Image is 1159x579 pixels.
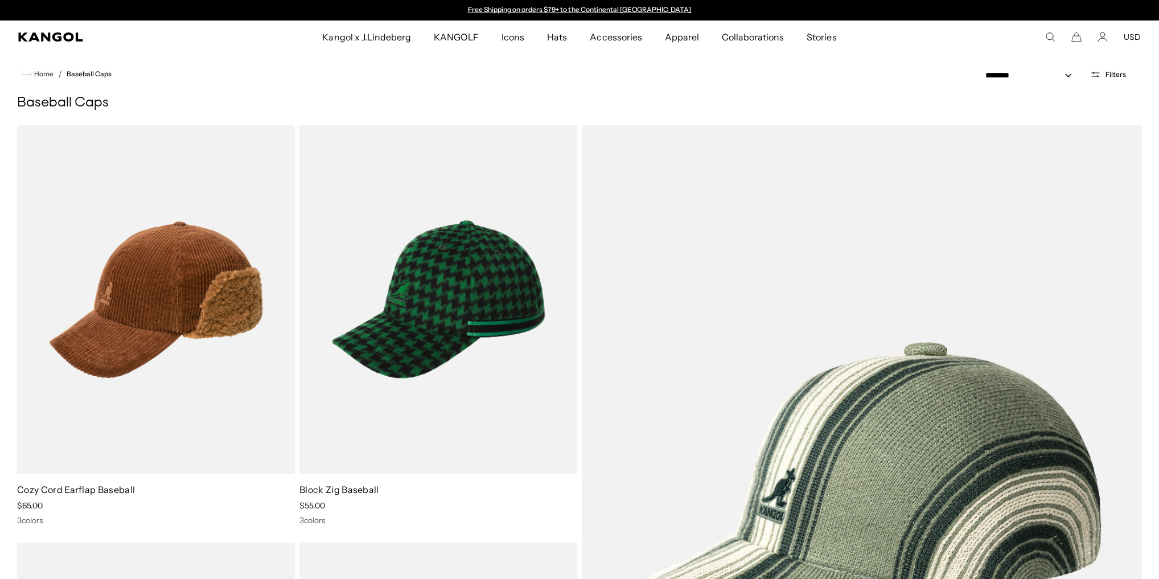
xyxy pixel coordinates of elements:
[1083,69,1133,80] button: Open filters
[17,125,295,474] img: Cozy Cord Earflap Baseball
[502,20,524,54] span: Icons
[578,20,653,54] a: Accessories
[462,6,697,15] div: Announcement
[795,20,848,54] a: Stories
[654,20,710,54] a: Apparel
[547,20,567,54] span: Hats
[17,95,1142,112] h1: Baseball Caps
[17,484,135,495] a: Cozy Cord Earflap Baseball
[1105,71,1126,79] span: Filters
[22,69,54,79] a: Home
[468,5,692,14] a: Free Shipping on orders $79+ to the Continental [GEOGRAPHIC_DATA]
[710,20,795,54] a: Collaborations
[590,20,642,54] span: Accessories
[54,67,62,81] li: /
[32,70,54,78] span: Home
[17,500,43,511] span: $65.00
[462,6,697,15] div: 1 of 2
[18,32,213,42] a: Kangol
[434,20,479,54] span: KANGOLF
[807,20,836,54] span: Stories
[536,20,578,54] a: Hats
[67,70,112,78] a: Baseball Caps
[299,515,577,525] div: 3 colors
[1045,32,1055,42] summary: Search here
[299,500,325,511] span: $55.00
[665,20,699,54] span: Apparel
[1098,32,1108,42] a: Account
[322,20,411,54] span: Kangol x J.Lindeberg
[299,125,577,474] img: Block Zig Baseball
[422,20,490,54] a: KANGOLF
[981,69,1083,81] select: Sort by: Featured
[1071,32,1082,42] button: Cart
[311,20,422,54] a: Kangol x J.Lindeberg
[299,484,379,495] a: Block Zig Baseball
[1124,32,1141,42] button: USD
[17,515,295,525] div: 3 colors
[462,6,697,15] slideshow-component: Announcement bar
[722,20,784,54] span: Collaborations
[490,20,536,54] a: Icons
